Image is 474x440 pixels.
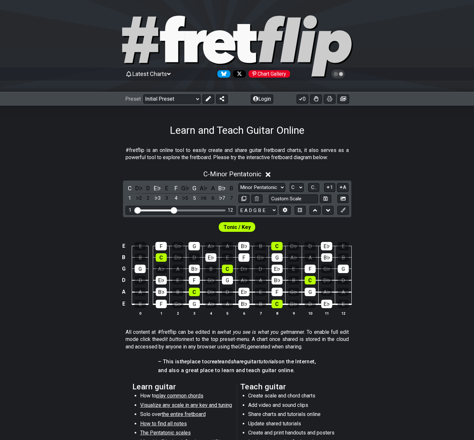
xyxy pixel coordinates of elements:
[337,183,348,192] button: A
[219,310,236,317] th: 5
[252,310,269,317] th: 7
[205,265,216,273] div: B
[248,429,341,438] li: Create and print handouts and posters
[186,310,202,317] th: 3
[158,367,316,374] h4: and also a great place to learn and teach guitar online.
[302,310,318,317] th: 10
[135,253,146,262] div: B
[126,329,349,350] p: All content at #fretflip can be edited in a manner. To enable full edit mode click the next to th...
[189,300,200,308] div: G
[321,242,332,250] div: E♭
[255,242,266,250] div: B
[322,206,334,215] button: Move down
[120,286,128,298] td: A
[240,383,342,390] h2: Teach guitar
[156,300,167,308] div: F
[288,265,299,273] div: E
[205,242,216,250] div: A♭
[337,94,349,104] button: Create image
[156,265,167,273] div: A♭
[304,242,316,250] div: D
[190,194,199,203] div: toggle scale degree
[321,300,332,308] div: E♭
[248,392,341,401] li: Create scale and chord charts
[238,253,249,262] div: F
[125,96,141,102] span: Preset
[181,194,189,203] div: toggle scale degree
[200,184,208,193] div: toggle pitch class
[321,253,332,262] div: B♭
[255,276,266,284] div: A
[172,242,183,250] div: G♭
[120,263,128,274] td: G
[209,194,217,203] div: toggle scale degree
[170,124,304,136] h1: Learn and Teach Guitar Online
[126,147,349,161] p: #fretflip is an online tool to easily create and share guitar fretboard charts, it also serves as...
[238,300,249,308] div: B♭
[222,288,233,296] div: D
[135,276,146,284] div: D
[279,206,290,215] button: Edit Tuning
[305,300,316,308] div: D
[135,300,146,308] div: E
[120,241,128,252] td: E
[297,94,308,104] button: 0
[305,288,316,296] div: G
[172,184,180,193] div: toggle pitch class
[335,310,351,317] th: 12
[158,358,316,365] h4: – This is place to and guitar on the Internet,
[132,310,149,317] th: 0
[255,288,266,296] div: E
[238,276,249,284] div: A♭
[222,242,233,250] div: A
[231,358,244,365] em: share
[172,300,183,308] div: G♭
[248,411,341,420] li: Share charts and tutorials online
[324,94,335,104] button: Print
[153,184,162,193] div: toggle pitch class
[220,329,288,335] em: what you see is what you get
[156,288,167,296] div: B♭
[338,265,349,273] div: G
[288,300,299,308] div: D♭
[120,274,128,286] td: D
[290,183,304,192] select: Tonic/Root
[172,194,180,203] div: toggle scale degree
[310,94,322,104] button: Toggle Dexterity for all fretkits
[172,253,183,262] div: D♭
[140,430,191,436] span: The Pentatonic scales
[305,265,316,273] div: F
[129,207,131,213] div: 1
[224,222,251,232] span: First enable full edit mode to edit
[285,310,302,317] th: 9
[337,195,348,203] button: Create Image
[288,242,299,250] div: D♭
[238,242,249,250] div: B♭
[202,310,219,317] th: 4
[271,242,283,250] div: C
[255,265,266,273] div: D
[272,276,283,284] div: B♭
[320,195,331,203] button: Store user defined scale
[222,265,233,273] div: C
[227,194,236,203] div: toggle scale degree
[215,70,230,78] a: Follow #fretflip at Bluesky
[205,276,216,284] div: G♭
[126,194,134,203] div: toggle scale degree
[272,253,283,262] div: G
[321,276,332,284] div: D♭
[140,402,232,408] span: Visualize any scale in any key and tuning
[255,300,266,308] div: B
[156,276,167,284] div: E♭
[190,184,199,193] div: toggle pitch class
[305,253,316,262] div: A
[238,195,249,203] button: Copy
[338,253,349,262] div: B
[169,310,186,317] th: 2
[135,288,146,296] div: A
[203,170,261,178] span: C - Minor Pentatonic
[238,288,249,296] div: E♭
[135,242,146,250] div: E
[272,265,283,273] div: E♭
[269,310,285,317] th: 8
